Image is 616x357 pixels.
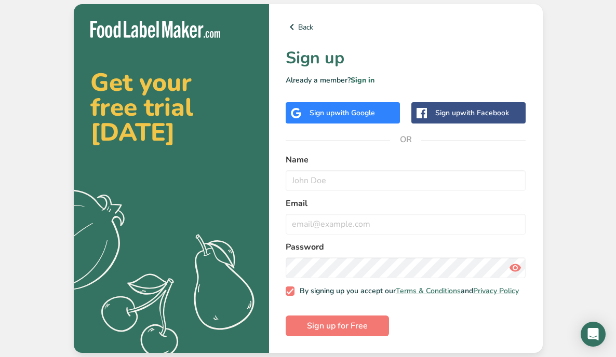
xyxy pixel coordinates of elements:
span: By signing up you accept our and [294,286,519,296]
a: Back [286,21,526,33]
h2: Get your free trial [DATE] [90,70,252,145]
div: Sign up [310,107,375,118]
span: with Google [334,108,375,118]
span: OR [390,124,421,155]
p: Already a member? [286,75,526,86]
span: with Facebook [460,108,509,118]
label: Password [286,241,526,253]
a: Privacy Policy [473,286,519,296]
span: Sign up for Free [307,320,368,332]
h1: Sign up [286,46,526,71]
div: Sign up [435,107,509,118]
label: Name [286,154,526,166]
label: Email [286,197,526,210]
input: email@example.com [286,214,526,235]
div: Open Intercom Messenger [581,322,606,347]
a: Terms & Conditions [396,286,461,296]
img: Food Label Maker [90,21,220,38]
input: John Doe [286,170,526,191]
a: Sign in [351,75,374,85]
button: Sign up for Free [286,315,389,336]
